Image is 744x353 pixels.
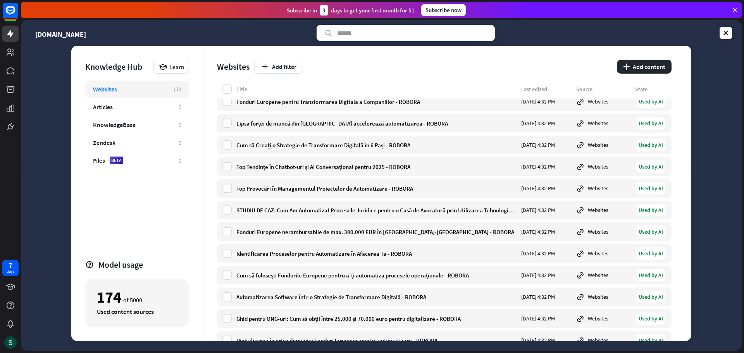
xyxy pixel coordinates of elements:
div: Used by AI [636,334,665,346]
div: 0 [179,157,181,164]
div: 7 [9,262,12,269]
div: Source [576,86,630,93]
div: [DATE] 4:32 PM [521,163,572,170]
div: State [635,86,666,93]
div: [DATE] 4:32 PM [521,98,572,105]
div: days [7,269,14,274]
div: STUDIU DE CAZ: Cum Am Automatizat Procesele Juridice pentru o Casă de Avocatură prin Utilizarea T... [236,207,517,214]
div: [DATE] 4:32 PM [521,272,572,279]
div: Used by AI [636,269,665,281]
div: Subscribe now [421,4,466,16]
div: Websites [576,97,630,106]
div: Websites [93,85,117,93]
div: Used by AI [636,226,665,238]
div: Used by AI [636,204,665,216]
div: Used content sources [97,308,177,315]
div: Websites [576,206,630,214]
div: Websites [576,314,630,323]
div: Websites [576,249,630,258]
div: Websites [576,162,630,171]
div: Top Tendințe în Chatbot-uri și AI Conversațional pentru 2025 - ROBORA [236,163,517,170]
div: 3 [320,5,328,15]
div: Articles [93,103,113,111]
div: Fonduri Europene pentru Transformarea Digitală a Companiilor - ROBORA [236,98,517,105]
div: Top Provocări în Managementul Proiectelor de Automatizare - ROBORA [236,185,517,192]
div: Identificarea Proceselor pentru Automatizare în Afacerea Ta - ROBORA [236,250,517,257]
div: Cum să Creați o Strategie de Transformare Digitală în 6 Pași - ROBORA [236,141,517,149]
button: Open LiveChat chat widget [6,3,29,26]
div: [DATE] 4:32 PM [521,337,572,344]
div: [DATE] 4:32 PM [521,207,572,214]
div: Used by AI [636,95,665,108]
div: 0 [179,103,181,111]
div: Websites [576,119,630,127]
div: Websites [576,184,630,193]
div: Cum să folosești Fondurile Europene pentru a-ți automatiza procesele operaționale - ROBORA [236,272,517,279]
div: Websites [576,336,630,344]
div: Used by AI [636,247,665,260]
div: Lipsa forței de muncă din [GEOGRAPHIC_DATA] accelerează automatizarea - ROBORA [236,120,517,127]
div: Title [236,86,517,93]
div: Ghid pentru ONG-uri: Cum să obții între 25.000 și 70.000 euro pentru digitalizare - ROBORA [236,315,517,322]
div: [DATE] 4:32 PM [521,315,572,322]
div: [DATE] 4:32 PM [521,293,572,300]
div: Websites [576,293,630,301]
div: Last edited [521,86,572,93]
div: Used by AI [636,182,665,195]
div: Used by AI [636,139,665,151]
span: Learn [169,63,184,71]
div: Digitalizarea în orice domeniu: Fonduri Europene pentru automatizare - ROBORA [236,337,517,344]
button: Add filter [254,60,303,74]
div: [DATE] 4:32 PM [521,185,572,192]
div: KnowledgeBase [93,121,136,129]
div: Fonduri Europene nerambursabile de max. 300.000 EUR în [GEOGRAPHIC_DATA]-[GEOGRAPHIC_DATA] - ROBORA [236,228,517,236]
div: Websites [576,227,630,236]
div: Zendesk [93,139,115,146]
div: 174 [97,291,121,304]
div: [DATE] 4:32 PM [521,141,572,148]
div: [DATE] 4:32 PM [521,120,572,127]
div: Automatizarea Software într-o Strategie de Transformare Digitală - ROBORA [236,293,517,301]
div: Used by AI [636,117,665,129]
div: 0 [179,121,181,129]
div: BETA [110,157,123,164]
div: Files [93,157,105,164]
div: Websites [576,141,630,149]
div: [DATE] 4:32 PM [521,228,572,235]
button: plusAdd content [617,60,672,74]
div: Model usage [98,259,189,270]
div: [DATE] 4:32 PM [521,250,572,257]
i: plus [623,64,630,70]
div: Used by AI [636,312,665,325]
div: Used by AI [636,160,665,173]
div: 174 [173,86,181,93]
div: Used by AI [636,291,665,303]
div: Websites [576,271,630,279]
div: 0 [179,139,181,146]
div: Subscribe in days to get your first month for $1 [287,5,415,15]
div: Knowledge Hub [85,61,150,72]
a: [DOMAIN_NAME] [35,25,86,41]
div: of 5000 [97,291,177,304]
a: 7 days [2,260,19,276]
div: Websites [217,61,250,72]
